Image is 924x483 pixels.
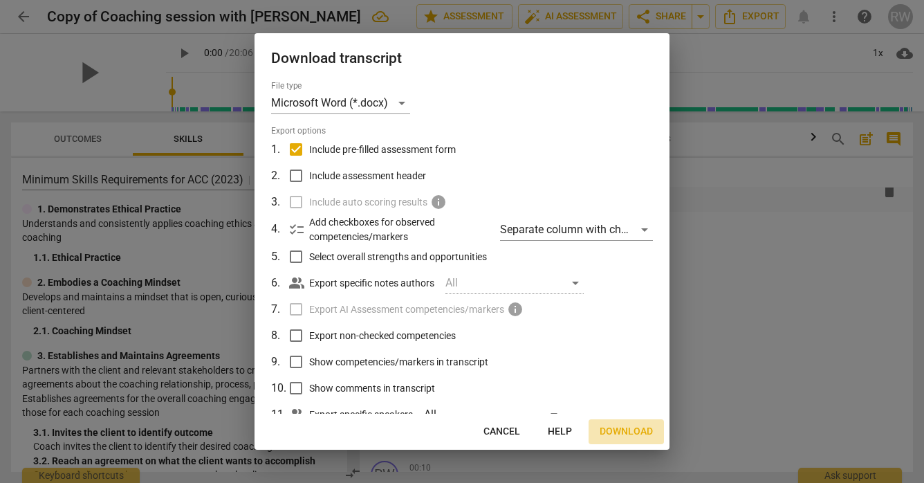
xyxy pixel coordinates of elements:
[309,276,434,291] p: Export specific notes authors
[472,419,531,444] button: Cancel
[309,250,487,264] span: Select overall strengths and opportunities
[600,425,653,439] span: Download
[500,219,653,241] div: Separate column with check marks
[483,425,520,439] span: Cancel
[309,355,488,370] span: Show competencies/markers in transcript
[309,195,427,210] span: Include auto scoring results
[424,403,562,426] div: All
[309,329,456,343] span: Export non-checked competencies
[271,136,289,163] td: 1 .
[271,401,289,428] td: 11 .
[271,349,289,375] td: 9 .
[309,381,435,396] span: Show comments in transcript
[271,215,289,244] td: 4 .
[271,270,289,296] td: 6 .
[271,375,289,401] td: 10 .
[309,143,456,157] span: Include pre-filled assessment form
[271,244,289,270] td: 5 .
[271,189,289,215] td: 3 .
[271,125,653,137] span: Export options
[271,50,653,67] h2: Download transcript
[288,221,305,238] span: checklist
[288,406,305,423] span: people_alt
[589,419,664,444] button: Download
[271,82,302,90] label: File type
[309,302,504,317] span: Export AI Assessment competencies/markers
[309,169,426,183] span: Include assessment header
[537,419,583,444] button: Help
[309,215,489,244] p: Add checkboxes for observed competencies/markers
[507,301,524,318] span: Purchase a subscription to enable
[271,322,289,349] td: 8 .
[271,92,410,114] div: Microsoft Word (*.docx)
[271,296,289,322] td: 7 .
[445,272,584,294] div: All
[548,425,572,439] span: Help
[430,194,447,210] span: Upgrade to Teams/Academy plan to implement
[288,275,305,291] span: people_alt
[309,408,413,422] p: Export specific speakers
[271,163,289,189] td: 2 .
